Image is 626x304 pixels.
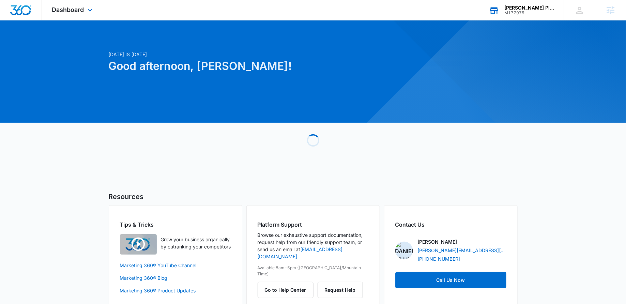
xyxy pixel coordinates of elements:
[52,6,84,13] span: Dashboard
[258,221,369,229] h2: Platform Support
[395,242,413,259] img: Danielle Billington
[120,262,231,269] a: Marketing 360® YouTube Channel
[258,287,318,293] a: Go to Help Center
[418,238,457,245] p: [PERSON_NAME]
[258,231,369,260] p: Browse our exhaustive support documentation, request help from our friendly support team, or send...
[120,221,231,229] h2: Tips & Tricks
[418,255,460,262] a: [PHONE_NUMBER]
[120,234,157,255] img: Quick Overview Video
[318,287,363,293] a: Request Help
[109,192,518,202] h5: Resources
[258,265,369,277] p: Available 8am-5pm ([GEOGRAPHIC_DATA]/Mountain Time)
[120,274,231,282] a: Marketing 360® Blog
[418,247,506,254] a: [PERSON_NAME][EMAIL_ADDRESS][PERSON_NAME][DOMAIN_NAME]
[120,287,231,294] a: Marketing 360® Product Updates
[318,282,363,298] button: Request Help
[109,58,379,74] h1: Good afternoon, [PERSON_NAME]!
[161,236,231,250] p: Grow your business organically by outranking your competitors
[504,5,554,11] div: account name
[395,221,506,229] h2: Contact Us
[109,51,379,58] p: [DATE] is [DATE]
[258,282,314,298] button: Go to Help Center
[395,272,506,288] button: Call Us Now
[504,11,554,15] div: account id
